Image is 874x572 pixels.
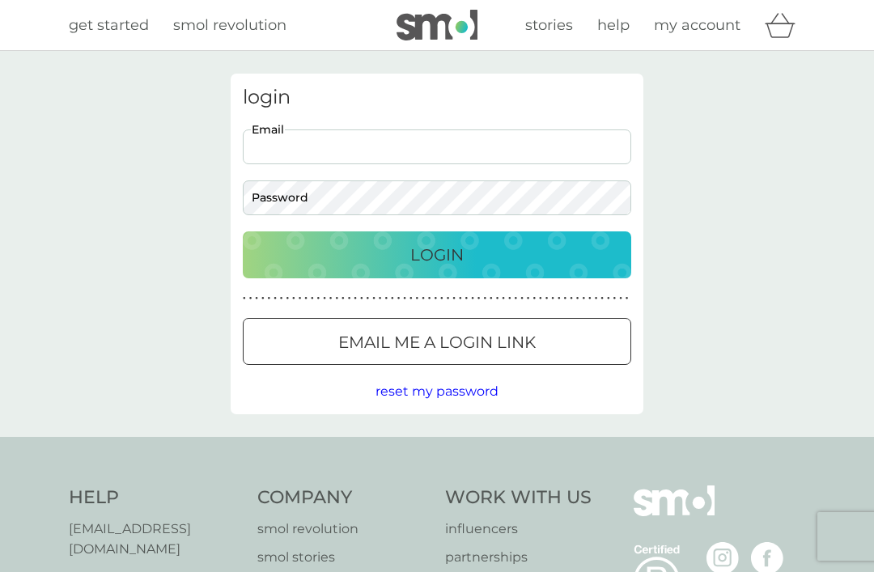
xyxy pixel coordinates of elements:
div: basket [765,9,805,41]
p: ● [280,294,283,303]
button: Email me a login link [243,318,631,365]
p: ● [619,294,622,303]
a: smol revolution [173,14,286,37]
p: Login [410,242,464,268]
p: ● [465,294,469,303]
p: ● [576,294,579,303]
p: ● [496,294,499,303]
p: ● [588,294,592,303]
p: ● [502,294,505,303]
p: ● [360,294,363,303]
p: ● [626,294,629,303]
p: ● [422,294,425,303]
p: ● [570,294,573,303]
a: smol revolution [257,519,430,540]
button: reset my password [375,381,499,402]
p: ● [255,294,258,303]
p: ● [434,294,437,303]
span: my account [654,16,740,34]
a: stories [525,14,573,37]
p: ● [329,294,333,303]
p: ● [428,294,431,303]
p: ● [379,294,382,303]
p: ● [483,294,486,303]
p: ● [527,294,530,303]
p: ● [268,294,271,303]
img: smol [634,485,715,540]
p: ● [403,294,406,303]
p: ● [613,294,617,303]
h4: Work With Us [445,485,592,511]
p: ● [607,294,610,303]
p: ● [551,294,554,303]
a: influencers [445,519,592,540]
p: ● [384,294,388,303]
p: ● [348,294,351,303]
img: smol [397,10,477,40]
p: ● [490,294,493,303]
p: ● [545,294,549,303]
p: ● [459,294,462,303]
p: ● [532,294,536,303]
p: ● [261,294,265,303]
p: ● [317,294,320,303]
p: ● [595,294,598,303]
h4: Company [257,485,430,511]
p: ● [447,294,450,303]
p: ● [299,294,302,303]
a: my account [654,14,740,37]
p: ● [323,294,326,303]
span: help [597,16,630,34]
p: ● [391,294,394,303]
p: ● [335,294,338,303]
p: ● [564,294,567,303]
p: ● [274,294,277,303]
a: smol stories [257,547,430,568]
p: ● [249,294,252,303]
p: ● [397,294,401,303]
p: ● [600,294,604,303]
a: [EMAIL_ADDRESS][DOMAIN_NAME] [69,519,241,560]
p: ● [452,294,456,303]
p: ● [508,294,511,303]
span: get started [69,16,149,34]
p: ● [342,294,345,303]
span: reset my password [375,383,499,399]
p: ● [416,294,419,303]
p: ● [243,294,246,303]
span: smol revolution [173,16,286,34]
p: ● [582,294,585,303]
p: ● [539,294,542,303]
p: ● [520,294,524,303]
p: ● [292,294,295,303]
p: ● [409,294,413,303]
p: ● [372,294,375,303]
a: help [597,14,630,37]
button: Login [243,231,631,278]
a: get started [69,14,149,37]
p: ● [286,294,289,303]
p: ● [515,294,518,303]
p: ● [471,294,474,303]
p: ● [558,294,561,303]
p: ● [354,294,357,303]
h4: Help [69,485,241,511]
p: ● [477,294,481,303]
p: Email me a login link [338,329,536,355]
p: ● [311,294,314,303]
a: partnerships [445,547,592,568]
h3: login [243,86,631,109]
p: ● [304,294,308,303]
p: ● [440,294,443,303]
span: stories [525,16,573,34]
p: ● [367,294,370,303]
